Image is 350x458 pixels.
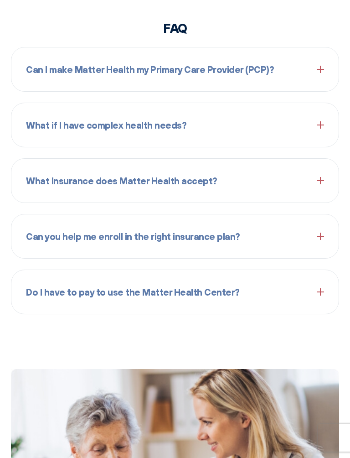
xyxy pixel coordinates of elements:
span: Can you help me enroll in the right insurance plan? [26,229,240,244]
span: What insurance does Matter Health accept? [26,173,217,188]
span: Can I make Matter Health my Primary Care Provider (PCP)? [26,62,274,77]
span: Do I have to pay to use the Matter Health Center? [26,285,240,299]
span: What if I have complex health needs? [26,118,186,132]
h2: FAQ [11,21,339,36]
